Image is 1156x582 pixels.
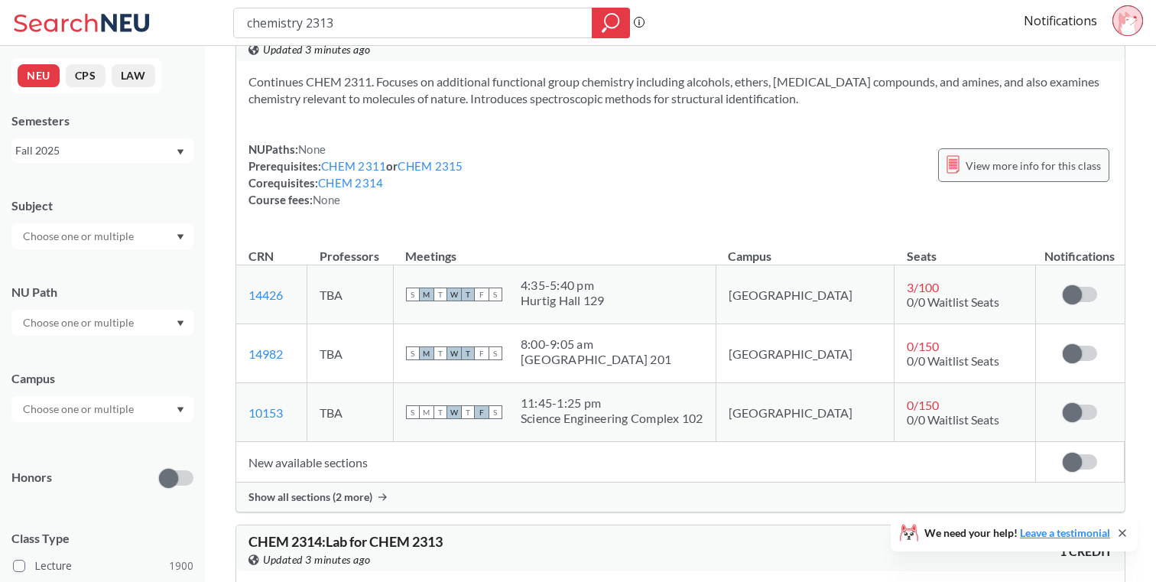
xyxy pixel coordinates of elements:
[461,405,475,419] span: T
[13,556,193,576] label: Lecture
[907,412,999,427] span: 0/0 Waitlist Seats
[11,469,52,486] p: Honors
[406,405,420,419] span: S
[248,346,283,361] a: 14982
[15,400,144,418] input: Choose one or multiple
[924,528,1110,538] span: We need your help!
[248,73,1112,107] section: Continues CHEM 2311. Focuses on additional functional group chemistry including alcohols, ethers,...
[475,346,489,360] span: F
[1024,12,1097,29] a: Notifications
[521,337,671,352] div: 8:00 - 9:05 am
[248,533,443,550] span: CHEM 2314 : Lab for CHEM 2313
[489,288,502,301] span: S
[907,280,939,294] span: 3 / 100
[907,339,939,353] span: 0 / 150
[15,227,144,245] input: Choose one or multiple
[177,149,184,155] svg: Dropdown arrow
[66,64,106,87] button: CPS
[521,352,671,367] div: [GEOGRAPHIC_DATA] 201
[307,232,394,265] th: Professors
[313,193,340,206] span: None
[716,265,895,324] td: [GEOGRAPHIC_DATA]
[307,383,394,442] td: TBA
[420,288,433,301] span: M
[15,142,175,159] div: Fall 2025
[461,288,475,301] span: T
[398,159,463,173] a: CHEM 2315
[248,490,372,504] span: Show all sections (2 more)
[716,383,895,442] td: [GEOGRAPHIC_DATA]
[406,346,420,360] span: S
[475,288,489,301] span: F
[177,234,184,240] svg: Dropdown arrow
[263,551,371,568] span: Updated 3 minutes ago
[447,288,461,301] span: W
[307,324,394,383] td: TBA
[248,288,283,302] a: 14426
[11,197,193,214] div: Subject
[433,405,447,419] span: T
[11,112,193,129] div: Semesters
[895,232,1036,265] th: Seats
[11,223,193,249] div: Dropdown arrow
[307,265,394,324] td: TBA
[248,405,283,420] a: 10153
[716,232,895,265] th: Campus
[11,530,193,547] span: Class Type
[521,411,703,426] div: Science Engineering Complex 102
[907,353,999,368] span: 0/0 Waitlist Seats
[236,483,1125,512] div: Show all sections (2 more)
[177,407,184,413] svg: Dropdown arrow
[245,10,581,36] input: Class, professor, course number, "phrase"
[263,41,371,58] span: Updated 3 minutes ago
[11,370,193,387] div: Campus
[248,141,463,208] div: NUPaths: Prerequisites: or Corequisites: Course fees:
[420,346,433,360] span: M
[475,405,489,419] span: F
[461,346,475,360] span: T
[489,346,502,360] span: S
[433,288,447,301] span: T
[393,232,716,265] th: Meetings
[592,8,630,38] div: magnifying glass
[521,395,703,411] div: 11:45 - 1:25 pm
[248,248,274,265] div: CRN
[18,64,60,87] button: NEU
[1035,232,1124,265] th: Notifications
[11,284,193,301] div: NU Path
[318,176,383,190] a: CHEM 2314
[406,288,420,301] span: S
[420,405,433,419] span: M
[11,138,193,163] div: Fall 2025Dropdown arrow
[907,398,939,412] span: 0 / 150
[11,310,193,336] div: Dropdown arrow
[602,12,620,34] svg: magnifying glass
[236,442,1035,483] td: New available sections
[15,314,144,332] input: Choose one or multiple
[907,294,999,309] span: 0/0 Waitlist Seats
[112,64,155,87] button: LAW
[11,396,193,422] div: Dropdown arrow
[966,156,1101,175] span: View more info for this class
[321,159,386,173] a: CHEM 2311
[433,346,447,360] span: T
[521,278,605,293] div: 4:35 - 5:40 pm
[447,346,461,360] span: W
[716,324,895,383] td: [GEOGRAPHIC_DATA]
[1060,543,1112,560] span: 1 CREDIT
[447,405,461,419] span: W
[489,405,502,419] span: S
[1020,526,1110,539] a: Leave a testimonial
[169,558,193,574] span: 1900
[521,293,605,308] div: Hurtig Hall 129
[298,142,326,156] span: None
[177,320,184,327] svg: Dropdown arrow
